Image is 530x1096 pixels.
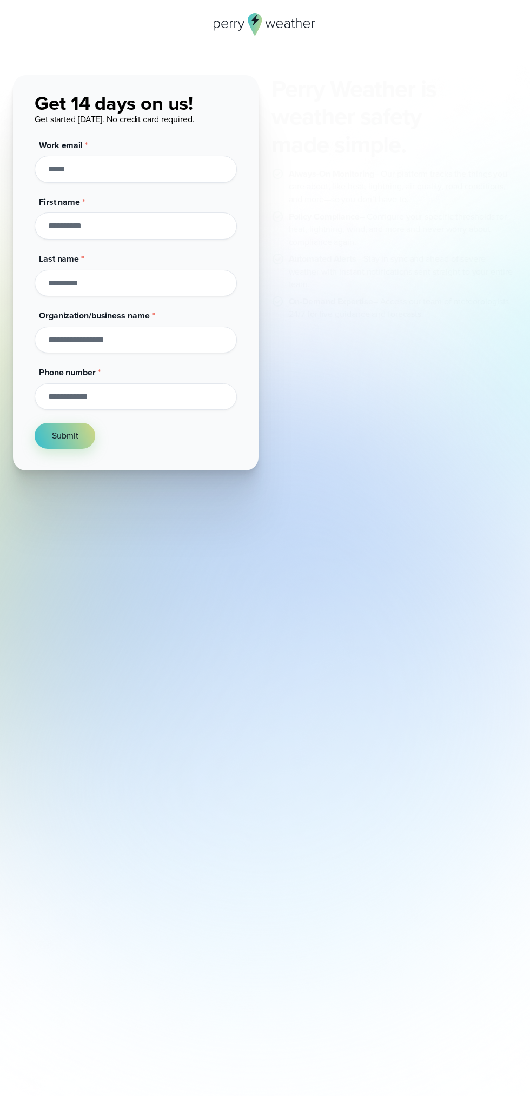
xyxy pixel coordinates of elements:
[35,113,195,125] span: Get started [DATE]. No credit card required.
[52,429,78,442] span: Submit
[39,366,96,378] span: Phone number
[39,253,79,265] span: Last name
[39,139,83,151] span: Work email
[39,309,150,322] span: Organization/business name
[39,196,80,208] span: First name
[35,89,193,117] span: Get 14 days on us!
[35,423,95,449] button: Submit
